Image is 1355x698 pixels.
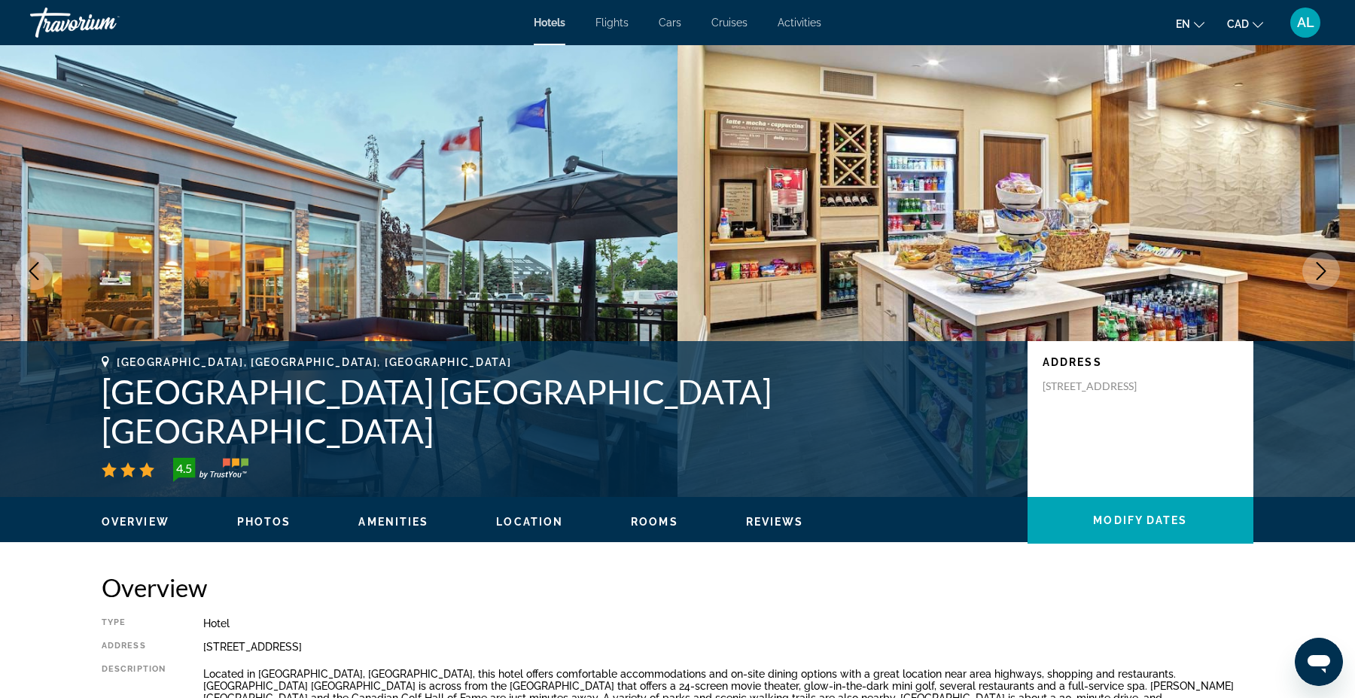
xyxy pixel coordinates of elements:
button: Next image [1302,252,1340,290]
button: Change language [1176,13,1204,35]
span: CAD [1227,18,1249,30]
img: trustyou-badge-hor.svg [173,458,248,482]
span: Reviews [746,516,804,528]
h1: [GEOGRAPHIC_DATA] [GEOGRAPHIC_DATA] [GEOGRAPHIC_DATA] [102,372,1012,450]
span: Rooms [631,516,678,528]
span: Modify Dates [1093,514,1187,526]
button: Location [496,515,563,529]
div: [STREET_ADDRESS] [203,641,1253,653]
button: User Menu [1286,7,1325,38]
a: Activities [778,17,821,29]
a: Hotels [534,17,565,29]
button: Modify Dates [1028,497,1253,544]
button: Previous image [15,252,53,290]
span: Photos [237,516,291,528]
div: Hotel [203,617,1253,629]
span: [GEOGRAPHIC_DATA], [GEOGRAPHIC_DATA], [GEOGRAPHIC_DATA] [117,356,511,368]
button: Rooms [631,515,678,529]
span: AL [1297,15,1314,30]
a: Cars [659,17,681,29]
button: Change currency [1227,13,1263,35]
a: Travorium [30,3,181,42]
button: Amenities [358,515,428,529]
h2: Overview [102,572,1253,602]
button: Photos [237,515,291,529]
button: Overview [102,515,169,529]
iframe: Bouton de lancement de la fenêtre de messagerie [1295,638,1343,686]
span: en [1176,18,1190,30]
span: Overview [102,516,169,528]
div: Type [102,617,166,629]
p: Address [1043,356,1238,368]
button: Reviews [746,515,804,529]
div: Address [102,641,166,653]
a: Cruises [711,17,748,29]
span: Amenities [358,516,428,528]
p: [STREET_ADDRESS] [1043,379,1163,393]
a: Flights [595,17,629,29]
div: 4.5 [169,459,199,477]
span: Location [496,516,563,528]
